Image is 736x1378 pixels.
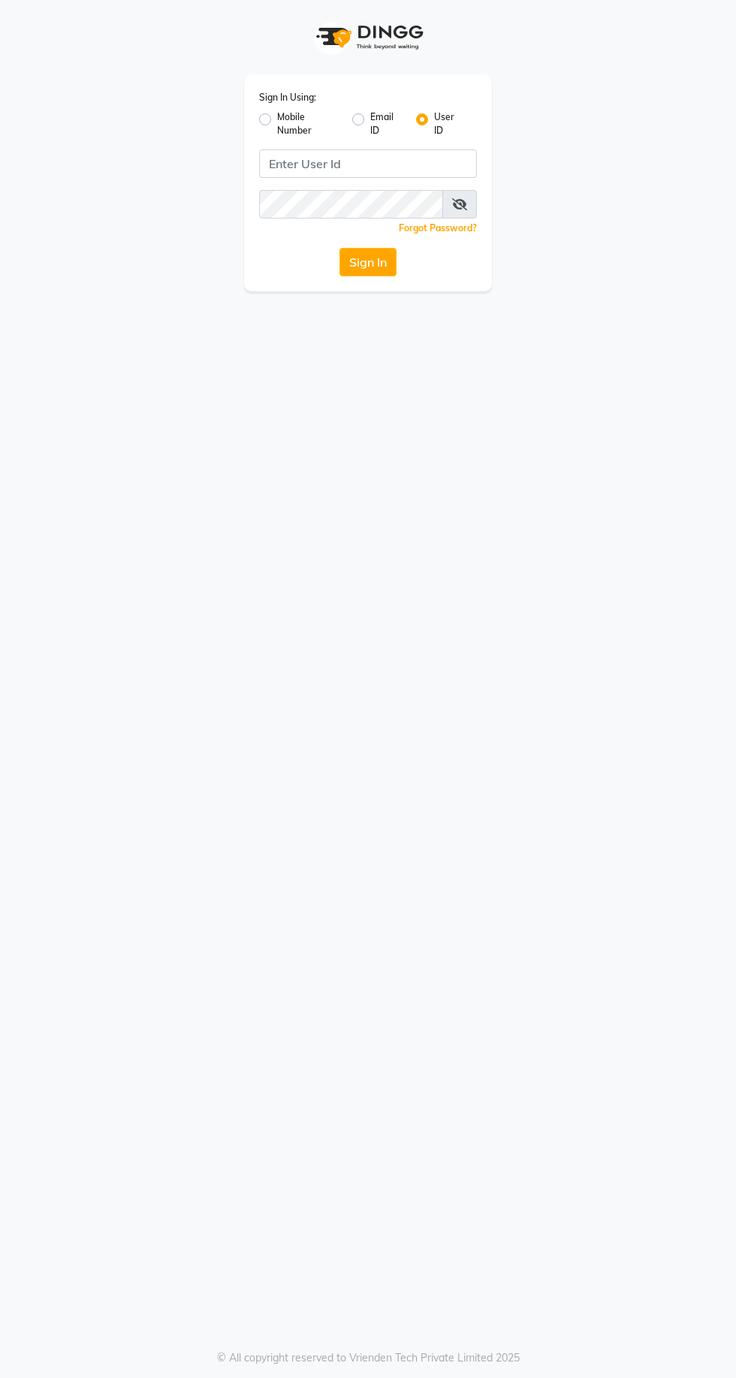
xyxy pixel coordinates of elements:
label: Email ID [370,110,404,137]
label: User ID [434,110,465,137]
label: Sign In Using: [259,91,316,104]
button: Sign In [339,248,397,276]
img: logo1.svg [308,15,428,59]
label: Mobile Number [277,110,340,137]
a: Forgot Password? [399,222,477,234]
input: Username [259,149,477,178]
input: Username [259,190,443,219]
